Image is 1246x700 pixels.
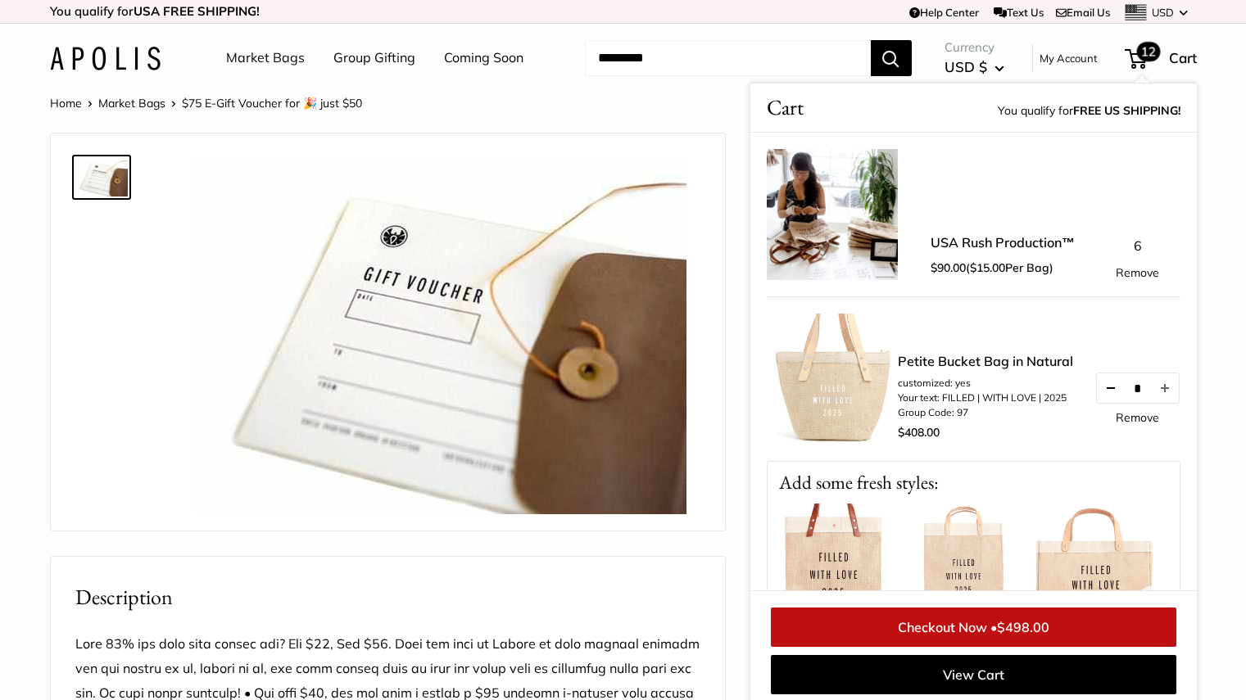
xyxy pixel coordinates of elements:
span: 12 [1136,42,1160,61]
button: USD $ [945,54,1004,80]
h2: Description [75,581,700,613]
span: You qualify for [998,100,1180,124]
img: $75 E-Gift Voucher for 🎉 just $50 [75,158,128,196]
a: Market Bags [98,96,165,111]
a: Petite Bucket Bag in Natural [898,351,1073,371]
span: $75 E-Gift Voucher for 🎉 just $50 [182,96,362,111]
a: Email Us [1056,6,1110,19]
span: $498.00 [997,619,1049,635]
button: Next [1135,585,1171,621]
span: Cart [1169,49,1197,66]
li: customized: yes [898,376,1073,391]
strong: FREE US SHIPPING! [1073,103,1180,118]
a: Market Bags [226,46,305,70]
button: Increase quantity by 1 [1150,373,1178,403]
a: Home [50,96,82,111]
button: Decrease quantity by 1 [1096,373,1124,403]
strong: USA FREE SHIPPING! [134,3,260,19]
span: USD $ [945,58,987,75]
a: Text Us [994,6,1044,19]
a: Group Gifting [333,46,415,70]
span: $90.00 [931,260,966,275]
span: $408.00 [898,425,940,440]
span: Currency [945,36,1004,59]
img: Apolis [50,47,161,70]
nav: Breadcrumb [50,93,362,114]
span: Cart [767,92,804,124]
div: 6 [1094,234,1180,278]
a: Help Center [909,6,979,19]
a: Remove [1116,412,1159,423]
a: Checkout Now •$498.00 [771,607,1176,647]
button: Search [871,40,912,76]
input: Search... [585,40,871,76]
p: Add some fresh styles: [768,462,1180,504]
a: Remove [1116,267,1159,278]
a: View Cart [771,655,1176,694]
input: Quantity [1124,381,1150,395]
a: Coming Soon [444,46,523,70]
img: $75 E-Gift Voucher for 🎉 just $50 [195,158,686,514]
span: $15.00 [970,260,1005,275]
span: USD [1152,6,1174,19]
span: ( Per Bag) [966,260,1053,275]
a: 12 Cart [1126,45,1197,71]
a: USA Rush Production™ [931,233,1075,252]
li: Group Code: 97 [898,405,1073,420]
a: My Account [1040,48,1098,68]
a: $75 E-Gift Voucher for 🎉 just $50 [72,155,131,199]
li: Your text: FILLED | WITH LOVE | 2025 [898,391,1073,405]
